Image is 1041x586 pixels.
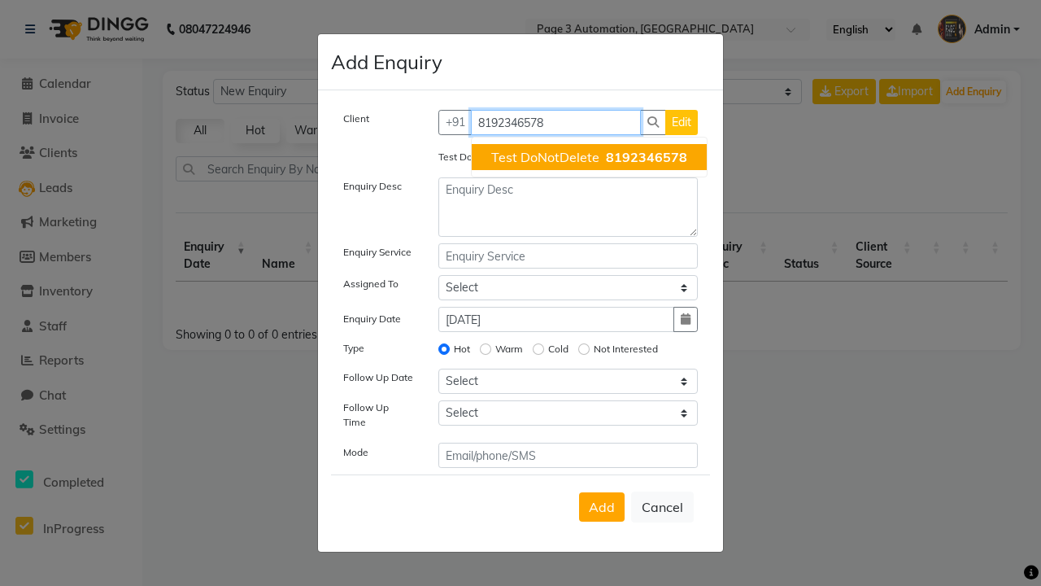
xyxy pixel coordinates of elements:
label: Hot [454,342,470,356]
label: Type [343,341,364,356]
label: Assigned To [343,277,399,291]
label: Enquiry Service [343,245,412,260]
input: Email/phone/SMS [438,443,699,468]
button: Cancel [631,492,694,523]
span: 8192346578 [606,149,687,165]
label: Warm [495,342,523,356]
h4: Add Enquiry [331,47,442,77]
input: Search by Name/Mobile/Email/Code [471,110,642,135]
span: Edit [672,115,691,129]
button: +91 [438,110,473,135]
input: Enquiry Service [438,243,699,269]
label: Enquiry Date [343,312,401,326]
button: Add [579,492,625,522]
label: Mode [343,445,368,460]
label: Follow Up Time [343,400,414,430]
button: Edit [665,110,698,135]
label: Enquiry Desc [343,179,402,194]
label: Client [343,112,369,126]
span: Add [589,499,615,515]
label: Cold [548,342,568,356]
label: Not Interested [594,342,658,356]
label: Follow Up Date [343,370,413,385]
span: Test DoNotDelete [491,149,599,165]
label: Test DoNotDelete [438,150,519,164]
